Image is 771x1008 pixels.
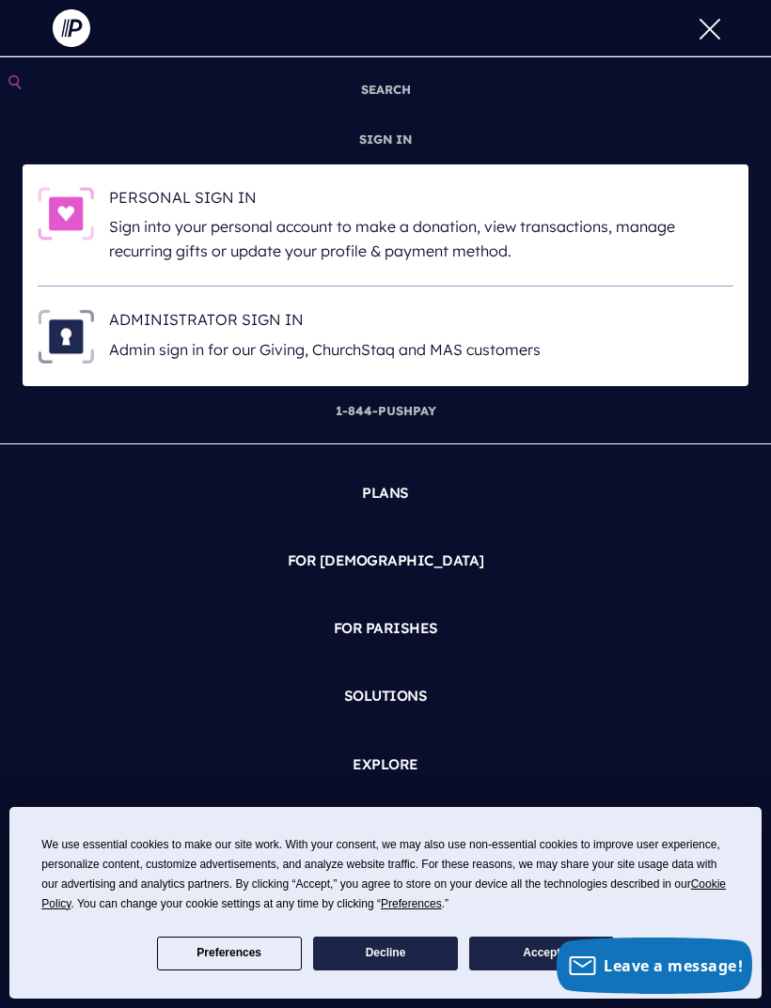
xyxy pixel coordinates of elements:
a: FOR PARISHES [15,602,756,655]
span: Cookie Policy [41,877,726,910]
span: Leave a message! [604,955,743,976]
a: EXPLORE [15,738,756,791]
button: Leave a message! [557,938,752,994]
div: We use essential cookies to make our site work. With your consent, we may also use non-essential ... [41,835,729,914]
button: Accept [469,937,614,970]
h6: PERSONAL SIGN IN [109,187,733,215]
img: ADMINISTRATOR SIGN IN - Illustration [38,309,94,364]
a: PLANS [15,467,756,520]
button: Decline [313,937,458,970]
div: Cookie Consent Prompt [9,807,762,999]
a: SIGN IN [352,115,419,164]
span: Preferences [381,897,442,910]
p: Sign into your personal account to make a donation, view transactions, manage recurring gifts or ... [109,215,733,263]
a: ADMINISTRATOR SIGN IN - Illustration ADMINISTRATOR SIGN IN Admin sign in for our Giving, ChurchSt... [38,309,733,364]
a: 1-844-PUSHPAY [328,386,444,436]
a: SEARCH [354,65,418,115]
a: PERSONAL SIGN IN - Illustration PERSONAL SIGN IN Sign into your personal account to make a donati... [38,187,733,264]
p: Admin sign in for our Giving, ChurchStaq and MAS customers [109,338,733,363]
a: FOR [DEMOGRAPHIC_DATA] [15,535,756,587]
button: Preferences [157,937,302,970]
a: SOLUTIONS [15,670,756,722]
h6: ADMINISTRATOR SIGN IN [109,309,733,337]
img: PERSONAL SIGN IN - Illustration [38,187,94,241]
